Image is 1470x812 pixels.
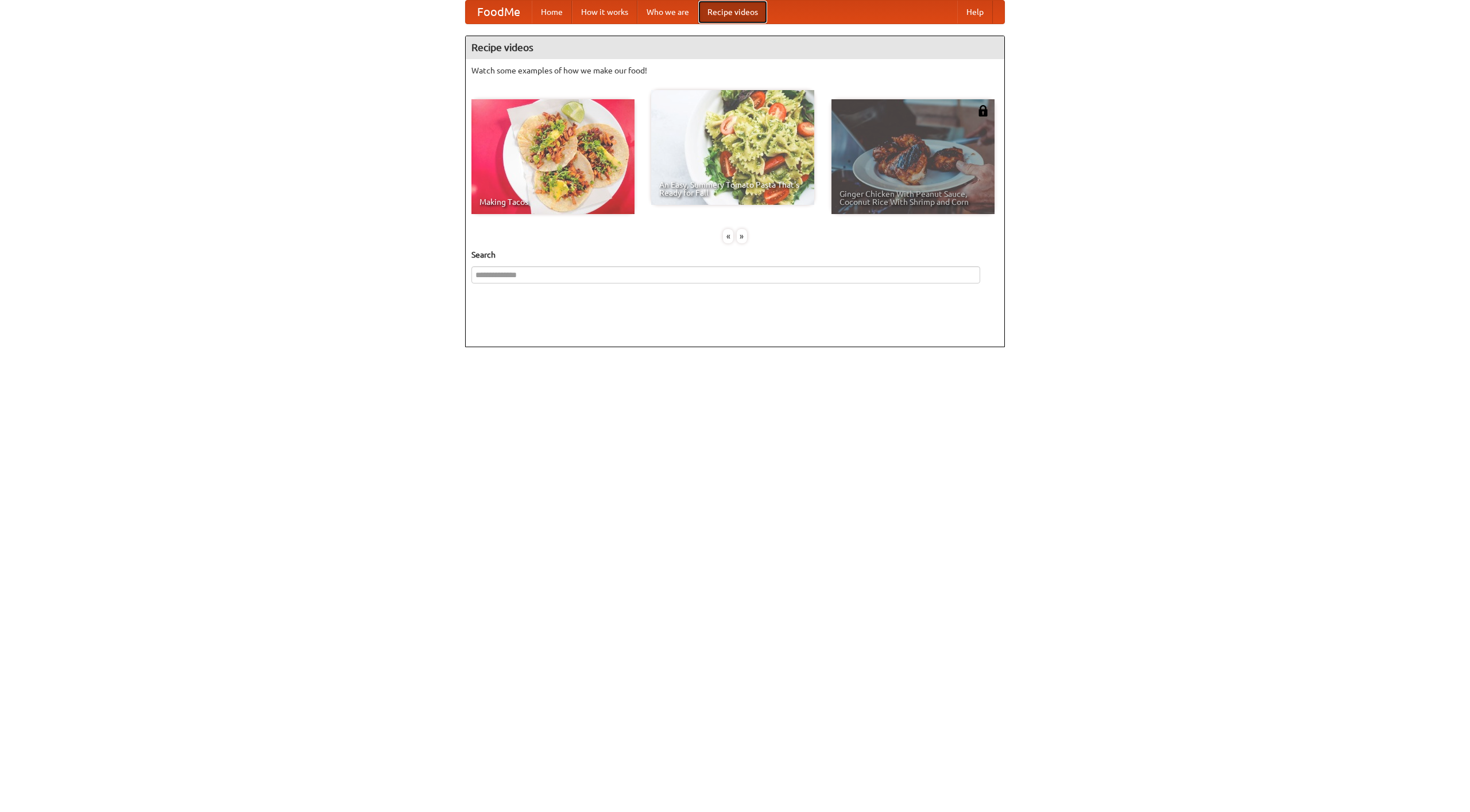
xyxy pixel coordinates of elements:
a: An Easy, Summery Tomato Pasta That's Ready for Fall [651,90,814,205]
div: « [723,229,733,243]
a: Who we are [637,1,698,24]
a: FoodMe [466,1,532,24]
h4: Recipe videos [466,36,1004,59]
p: Watch some examples of how we make our food! [471,65,999,76]
a: Recipe videos [698,1,767,24]
span: Making Tacos [479,198,626,206]
span: An Easy, Summery Tomato Pasta That's Ready for Fall [659,181,806,197]
div: » [737,229,747,243]
a: Help [957,1,993,24]
a: Home [532,1,572,24]
h5: Search [471,249,999,261]
a: Making Tacos [471,99,635,214]
a: How it works [572,1,637,24]
img: 483408.png [977,105,989,116]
